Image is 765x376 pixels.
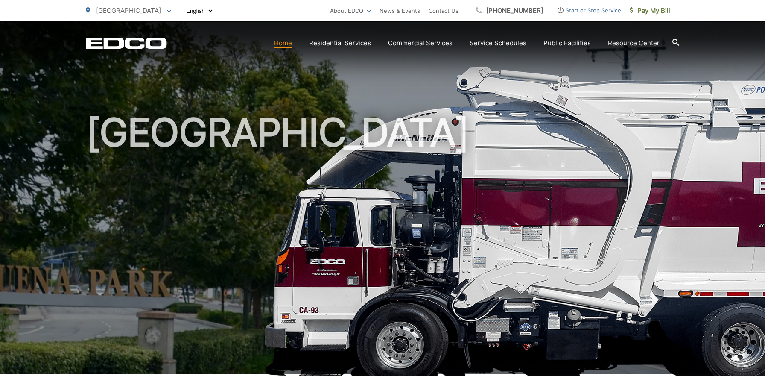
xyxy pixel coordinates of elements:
[330,6,371,16] a: About EDCO
[429,6,458,16] a: Contact Us
[184,7,214,15] select: Select a language
[630,6,670,16] span: Pay My Bill
[608,38,660,48] a: Resource Center
[309,38,371,48] a: Residential Services
[543,38,591,48] a: Public Facilities
[86,37,167,49] a: EDCD logo. Return to the homepage.
[470,38,526,48] a: Service Schedules
[380,6,420,16] a: News & Events
[96,6,161,15] span: [GEOGRAPHIC_DATA]
[274,38,292,48] a: Home
[388,38,453,48] a: Commercial Services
